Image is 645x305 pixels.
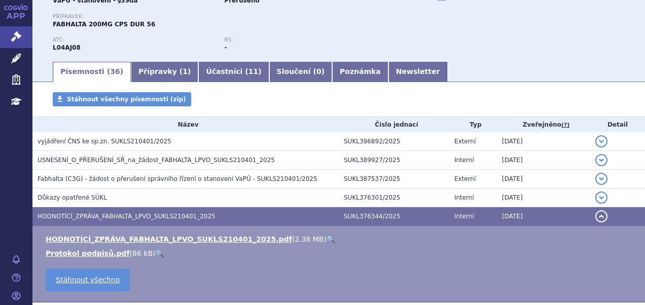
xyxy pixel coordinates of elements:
a: Písemnosti (36) [53,62,131,82]
span: 2.38 MB [295,235,324,243]
a: Účastníci (11) [198,62,269,82]
td: SUKL387537/2025 [339,170,449,188]
button: detail [595,135,607,147]
strong: - [224,44,227,51]
span: Fabhalta (C3G) - žádost o přerušení správního řízení o stanovení VaPÚ - SUKLS210401/2025 [38,175,317,182]
p: RS: [224,37,385,43]
span: 86 kB [132,249,153,257]
strong: IPTAKOPAN [53,44,81,51]
td: [DATE] [497,132,590,151]
th: Typ [449,117,497,132]
span: USNESENÍ_O_PŘERUŠENÍ_SŘ_na_žádost_FABHALTA_LPVO_SUKLS210401_2025 [38,157,275,164]
button: detail [595,210,607,222]
td: SUKL376344/2025 [339,207,449,226]
span: Externí [454,138,476,145]
a: Newsletter [388,62,448,82]
li: ( ) [46,248,635,258]
span: vyjádření ČNS ke sp.zn. SUKLS210401/2025 [38,138,171,145]
span: Externí [454,175,476,182]
button: detail [595,192,607,204]
span: 0 [316,67,321,75]
span: Interní [454,194,474,201]
th: Číslo jednací [339,117,449,132]
td: [DATE] [497,188,590,207]
td: [DATE] [497,151,590,170]
a: 🔍 [327,235,335,243]
a: 🔍 [155,249,164,257]
span: FABHALTA 200MG CPS DUR 56 [53,21,155,28]
span: Důkazy opatřené SÚKL [38,194,107,201]
button: detail [595,154,607,166]
a: Protokol podpisů.pdf [46,249,130,257]
td: SUKL389927/2025 [339,151,449,170]
td: [DATE] [497,207,590,226]
p: Přípravek: [53,14,396,20]
th: Zveřejněno [497,117,590,132]
span: 1 [183,67,188,75]
td: SUKL396892/2025 [339,132,449,151]
span: Interní [454,213,474,220]
a: Sloučení (0) [269,62,332,82]
th: Detail [590,117,645,132]
span: 11 [248,67,258,75]
th: Název [32,117,339,132]
span: HODNOTÍCÍ_ZPRÁVA_FABHALTA_LPVO_SUKLS210401_2025 [38,213,216,220]
a: Stáhnout všechno [46,269,130,291]
a: HODNOTÍCÍ_ZPRÁVA_FABHALTA_LPVO_SUKLS210401_2025.pdf [46,235,292,243]
a: Poznámka [332,62,388,82]
span: Interní [454,157,474,164]
p: ATC: [53,37,214,43]
a: Stáhnout všechny písemnosti (zip) [53,92,191,106]
li: ( ) [46,234,635,244]
span: Stáhnout všechny písemnosti (zip) [67,96,186,103]
span: 36 [110,67,120,75]
td: SUKL376301/2025 [339,188,449,207]
button: detail [595,173,607,185]
abbr: (?) [561,122,569,129]
td: [DATE] [497,170,590,188]
a: Přípravky (1) [131,62,198,82]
